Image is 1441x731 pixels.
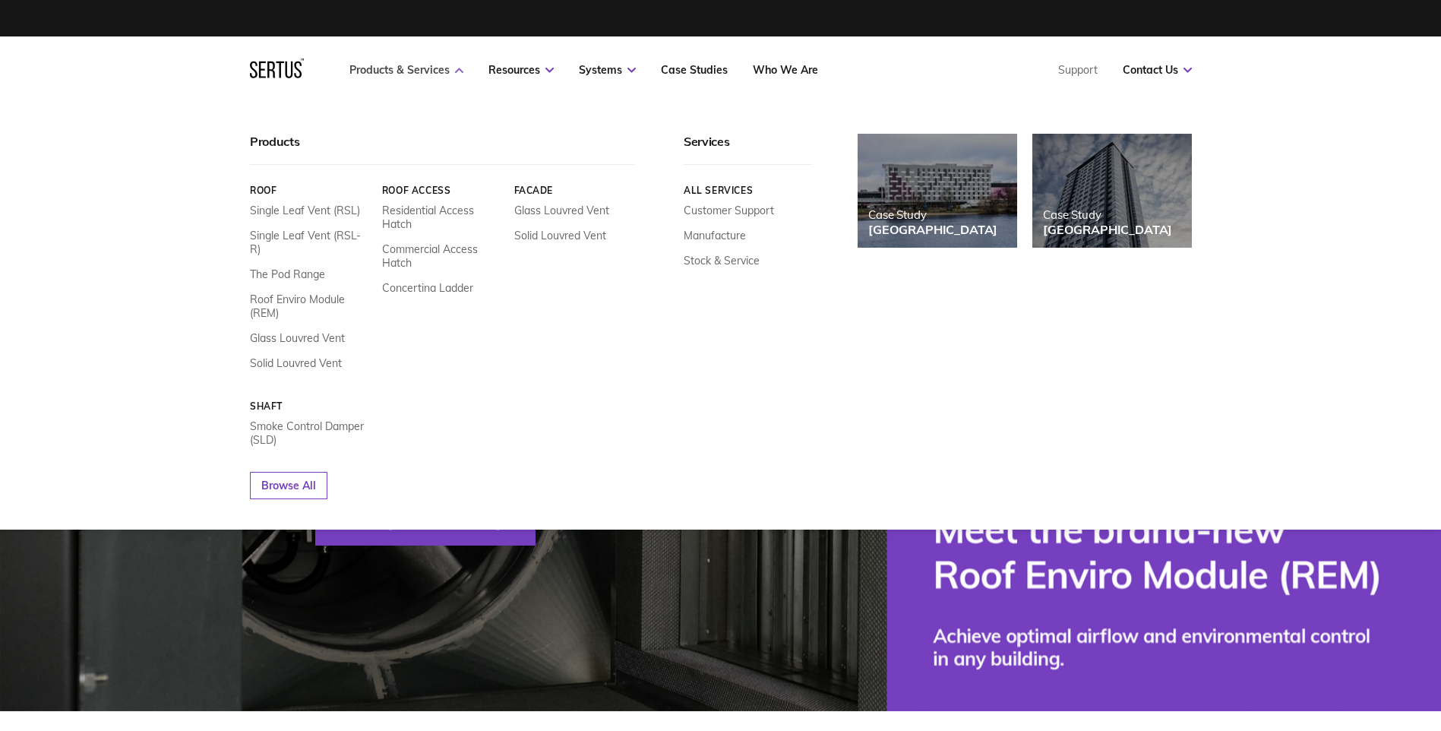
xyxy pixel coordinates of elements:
div: Services [684,134,812,165]
a: Glass Louvred Vent [250,331,345,345]
a: Support [1058,63,1098,77]
a: Products & Services [349,63,463,77]
a: Shaft [250,400,371,412]
a: The Pod Range [250,267,325,281]
a: Browse All [250,472,327,499]
a: Case Study[GEOGRAPHIC_DATA] [858,134,1017,248]
iframe: Chat Widget [1168,555,1441,731]
a: Commercial Access Hatch [381,242,502,270]
div: Case Study [868,207,997,222]
a: Customer Support [684,204,774,217]
a: Resources [488,63,554,77]
a: Roof Enviro Module (REM) [250,293,371,320]
a: Systems [579,63,636,77]
a: Roof [250,185,371,196]
a: Single Leaf Vent (RSL-R) [250,229,371,256]
a: Glass Louvred Vent [514,204,608,217]
a: Case Study[GEOGRAPHIC_DATA] [1032,134,1192,248]
a: Residential Access Hatch [381,204,502,231]
a: Facade [514,185,634,196]
a: Solid Louvred Vent [250,356,342,370]
div: [GEOGRAPHIC_DATA] [868,222,997,237]
a: Stock & Service [684,254,760,267]
a: Single Leaf Vent (RSL) [250,204,360,217]
a: Roof Access [381,185,502,196]
a: All services [684,185,812,196]
a: Case Studies [661,63,728,77]
div: [GEOGRAPHIC_DATA] [1043,222,1172,237]
a: Concertina Ladder [381,281,472,295]
a: Manufacture [684,229,746,242]
a: Smoke Control Damper (SLD) [250,419,371,447]
a: Who We Are [753,63,818,77]
a: Solid Louvred Vent [514,229,605,242]
a: Contact Us [1123,63,1192,77]
div: Case Study [1043,207,1172,222]
div: Products [250,134,634,165]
